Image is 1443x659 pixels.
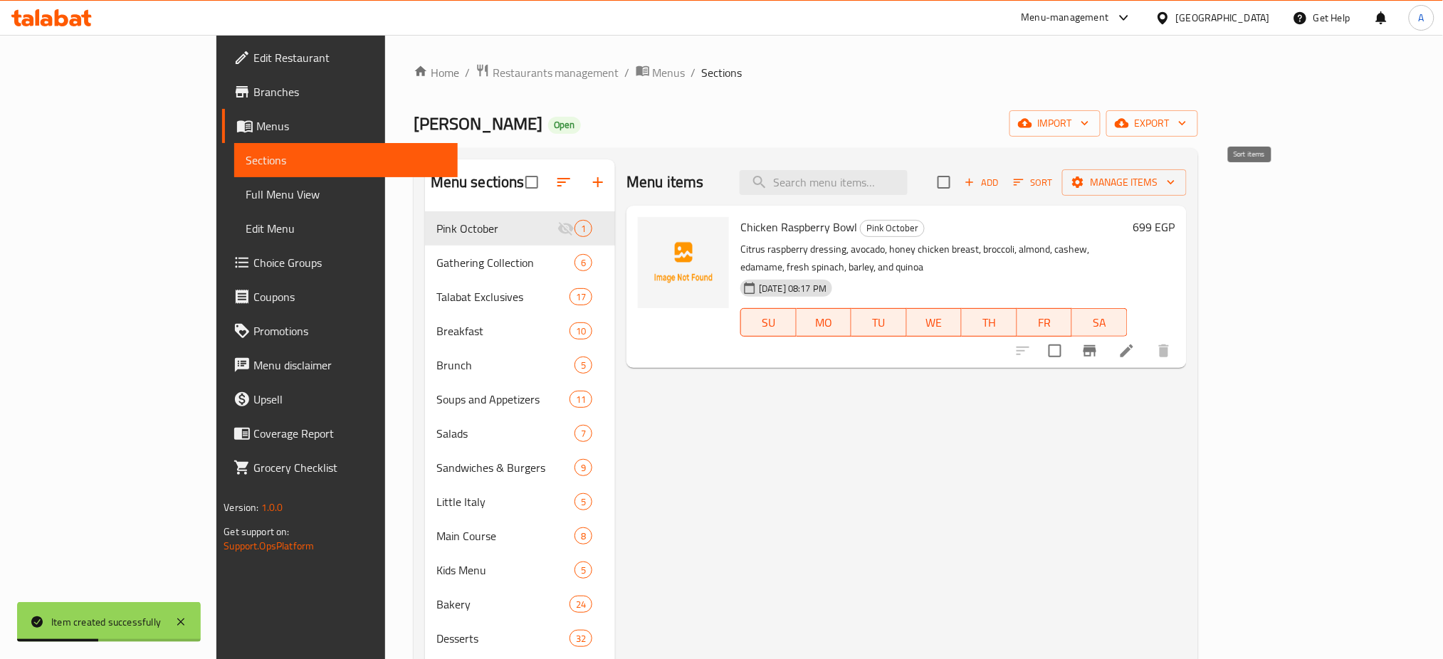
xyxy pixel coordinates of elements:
span: Kids Menu [436,562,574,579]
span: Bakery [436,596,570,613]
span: SA [1078,312,1121,333]
span: Version: [224,498,258,517]
a: Edit menu item [1118,342,1135,359]
button: Sort [1010,172,1056,194]
span: Sort sections [547,165,581,199]
span: Chicken Raspberry Bowl [740,216,857,238]
span: Menu disclaimer [253,357,446,374]
span: WE [913,312,956,333]
span: Edit Restaurant [253,49,446,66]
a: Menu disclaimer [222,348,458,382]
span: Full Menu View [246,186,446,203]
button: WE [907,308,962,337]
button: Manage items [1062,169,1187,196]
input: search [740,170,908,195]
div: Salads [436,425,574,442]
span: Branches [253,83,446,100]
p: Citrus raspberry dressing, avocado, honey chicken breast, broccoli, almond, cashew, edamame, fres... [740,241,1127,276]
span: Main Course [436,527,574,544]
span: Desserts [436,630,570,647]
span: Gathering Collection [436,254,574,271]
a: Menus [636,63,686,82]
div: items [574,220,592,237]
div: Brunch5 [425,348,615,382]
span: Breakfast [436,322,570,339]
span: Select section [929,167,959,197]
span: 7 [575,427,592,441]
button: SU [740,308,796,337]
span: FR [1023,312,1066,333]
span: Brunch [436,357,574,374]
h2: Menu sections [431,172,525,193]
span: Coverage Report [253,425,446,442]
li: / [625,64,630,81]
div: Item created successfully [51,614,161,630]
div: Breakfast10 [425,314,615,348]
a: Coverage Report [222,416,458,450]
a: Full Menu View [234,177,458,211]
button: MO [797,308,851,337]
span: 1 [575,222,592,236]
div: items [574,562,592,579]
span: 6 [575,256,592,270]
svg: Inactive section [557,220,574,237]
span: Sort [1014,174,1053,191]
span: 24 [570,598,592,611]
span: Coupons [253,288,446,305]
div: items [574,425,592,442]
span: 5 [575,359,592,372]
span: Choice Groups [253,254,446,271]
a: Choice Groups [222,246,458,280]
span: Soups and Appetizers [436,391,570,408]
div: Pink October [436,220,557,237]
a: Support.OpsPlatform [224,537,314,555]
span: Manage items [1074,174,1175,191]
span: A [1419,10,1424,26]
img: Chicken Raspberry Bowl [638,217,729,308]
span: [DATE] 08:17 PM [753,282,832,295]
span: 10 [570,325,592,338]
span: Open [548,119,581,131]
span: 1.0.0 [261,498,283,517]
button: Add [959,172,1004,194]
div: Salads7 [425,416,615,450]
div: Gathering Collection6 [425,246,615,280]
div: items [570,391,592,408]
h6: 699 EGP [1133,217,1175,237]
span: 5 [575,495,592,509]
div: Main Course8 [425,519,615,553]
span: Grocery Checklist [253,459,446,476]
div: items [570,596,592,613]
button: Add section [581,165,615,199]
button: TH [962,308,1017,337]
span: [PERSON_NAME] [414,107,542,139]
div: Menu-management [1022,9,1109,26]
div: Talabat Exclusives17 [425,280,615,314]
div: items [574,254,592,271]
span: Menus [653,64,686,81]
div: Desserts32 [425,621,615,655]
button: export [1106,110,1198,137]
span: 17 [570,290,592,304]
button: SA [1072,308,1127,337]
a: Menus [222,109,458,143]
div: Little Italy [436,493,574,510]
div: Talabat Exclusives [436,288,570,305]
span: Menus [256,117,446,135]
a: Promotions [222,314,458,348]
li: / [691,64,696,81]
div: Pink October1 [425,211,615,246]
div: items [574,527,592,544]
span: Sandwiches & Burgers [436,459,574,476]
a: Sections [234,143,458,177]
span: 5 [575,564,592,577]
li: / [465,64,470,81]
div: items [574,357,592,374]
div: Soups and Appetizers11 [425,382,615,416]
